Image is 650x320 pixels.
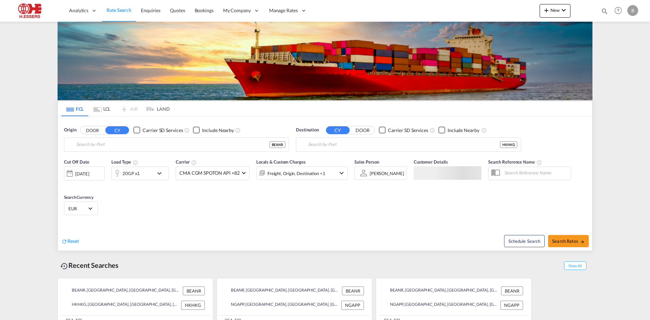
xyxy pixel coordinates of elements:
md-tab-item: LCL [88,101,115,116]
div: Include Nearby [448,127,479,134]
div: B [627,5,638,16]
div: Carrier SD Services [143,127,183,134]
button: icon-plus 400-fgNewicon-chevron-down [540,4,570,18]
img: 690005f0ba9d11ee90968bb23dcea500.JPG [10,3,56,18]
span: Customer Details [414,159,448,165]
div: [DATE] [75,171,89,177]
md-icon: icon-chevron-down [560,6,568,14]
md-icon: Unchecked: Ignores neighbouring ports when fetching rates.Checked : Includes neighbouring ports w... [235,128,241,133]
span: Help [612,5,624,16]
span: CMA CGM SPOTON API +82 [179,170,240,176]
div: [DATE] [64,166,105,180]
button: Search Ratesicon-arrow-right [548,235,589,247]
md-icon: Unchecked: Search for CY (Container Yard) services for all selected carriers.Checked : Search for... [184,128,190,133]
span: Origin [64,127,76,133]
span: Manage Rates [269,7,298,14]
md-icon: icon-backup-restore [60,262,68,270]
button: DOOR [351,126,374,134]
span: Analytics [69,7,88,14]
md-icon: icon-information-outline [133,160,138,165]
div: NGAPP [341,301,364,310]
md-input-container: Hong Kong, HKHKG [296,138,521,151]
span: Reset [67,238,79,244]
md-icon: icon-chevron-down [338,169,346,177]
span: Cut Off Date [64,159,89,165]
md-select: Sales Person: Bo Schepkens [369,168,405,178]
span: Quotes [170,7,185,13]
div: Recent Searches [58,258,121,273]
div: [PERSON_NAME] [370,171,404,176]
div: Include Nearby [202,127,234,134]
md-select: Select Currency: € EUREuro [68,204,94,213]
div: BEANR [183,286,205,295]
div: NGAPP [500,301,523,310]
md-tab-item: LAND [143,101,170,116]
span: Locals & Custom Charges [256,159,306,165]
button: CY [105,126,129,134]
div: BEANR, Antwerp, Belgium, Western Europe, Europe [225,286,340,295]
md-icon: icon-chevron-down [155,169,167,177]
span: Search Reference Name [488,159,542,165]
div: HKHKG, Hong Kong, Hong Kong, Greater China & Far East Asia, Asia Pacific [66,301,179,310]
div: 20GP x1 [123,169,140,178]
md-icon: icon-plus 400-fg [542,6,550,14]
div: Help [612,5,627,17]
md-icon: Unchecked: Search for CY (Container Yard) services for all selected carriers.Checked : Search for... [430,128,435,133]
md-icon: icon-refresh [61,238,67,244]
md-pagination-wrapper: Use the left and right arrow keys to navigate between tabs [61,101,170,116]
span: Bookings [195,7,214,13]
div: Freight Origin Destination Factory Stuffingicon-chevron-down [256,166,348,180]
div: BEANR, Antwerp, Belgium, Western Europe, Europe [384,286,499,295]
img: LCL+%26+FCL+BACKGROUND.png [58,22,592,100]
div: HKHKG [181,301,205,310]
div: BEANR [269,141,285,148]
input: Search by Port [308,140,500,150]
div: NGAPP, Apapa, Nigeria, Western Africa, Africa [384,301,499,310]
md-icon: icon-magnify [601,7,608,15]
span: Search Currency [64,195,93,200]
div: icon-magnify [601,7,608,18]
button: CY [326,126,350,134]
span: Rate Search [107,7,131,13]
md-icon: Unchecked: Ignores neighbouring ports when fetching rates.Checked : Includes neighbouring ports w... [481,128,487,133]
div: BEANR [501,286,523,295]
div: Carrier SD Services [388,127,428,134]
span: My Company [223,7,251,14]
span: Search Rates [552,238,585,244]
input: Search Reference Name [501,168,571,178]
span: New [542,7,568,13]
md-tab-item: FCL [61,101,88,116]
div: icon-refreshReset [61,238,79,245]
div: BEANR, Antwerp, Belgium, Western Europe, Europe [66,286,181,295]
div: 20GP x1icon-chevron-down [111,167,169,180]
md-icon: The selected Trucker/Carrierwill be displayed in the rate results If the rates are from another f... [191,160,197,165]
span: EUR [68,206,87,212]
div: NGAPP, Apapa, Nigeria, Western Africa, Africa [225,301,340,310]
md-icon: Your search will be saved by the below given name [537,160,542,165]
span: Show All [564,261,586,270]
md-datepicker: Select [64,180,69,189]
div: BEANR [342,286,364,295]
div: Origin DOOR CY Checkbox No InkUnchecked: Search for CY (Container Yard) services for all selected... [58,116,592,251]
button: Note: By default Schedule search will only considerorigin ports, destination ports and cut off da... [504,235,545,247]
span: Sales Person [354,159,379,165]
md-icon: icon-arrow-right [580,239,585,244]
button: DOOR [81,126,104,134]
span: Carrier [176,159,197,165]
md-checkbox: Checkbox No Ink [133,127,183,134]
div: Freight Origin Destination Factory Stuffing [267,169,325,178]
md-input-container: Antwerp, BEANR [64,138,289,151]
div: HKHKG [500,141,517,148]
span: Load Type [111,159,138,165]
span: Destination [296,127,319,133]
span: Enquiries [141,7,160,13]
md-checkbox: Checkbox No Ink [438,127,479,134]
md-checkbox: Checkbox No Ink [379,127,428,134]
input: Search by Port [76,140,269,150]
md-checkbox: Checkbox No Ink [193,127,234,134]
